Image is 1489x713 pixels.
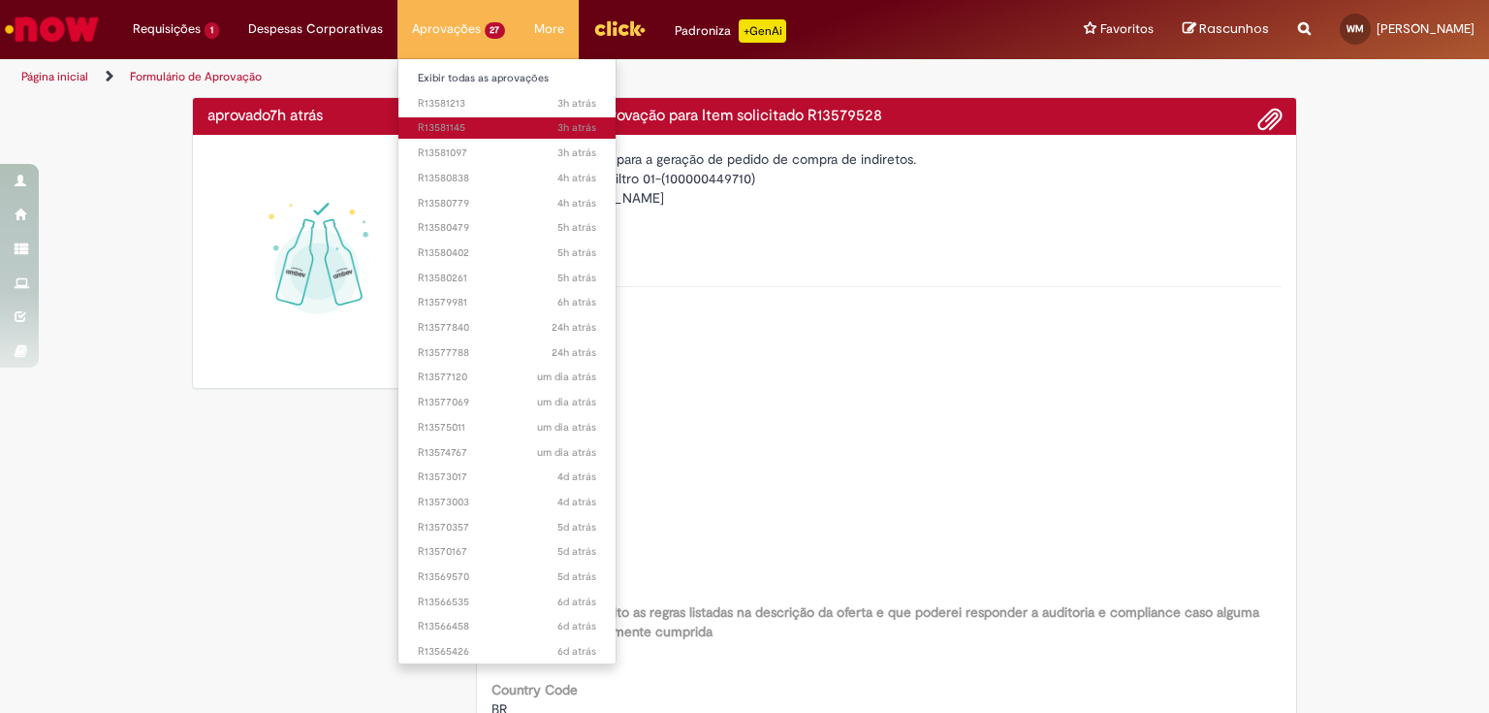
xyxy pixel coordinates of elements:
span: 24h atrás [552,320,596,335]
span: 5h atrás [557,245,596,260]
time: 30/09/2025 10:17:05 [557,245,596,260]
span: R13581145 [418,120,597,136]
div: #troca mandatoria Filtro 01-(100000449710) [491,169,1283,188]
time: 30/09/2025 11:11:47 [557,196,596,211]
time: 26/09/2025 12:10:12 [557,520,596,535]
time: 25/09/2025 13:06:02 [557,595,596,609]
ul: Trilhas de página [15,59,978,95]
span: R13565426 [418,644,597,660]
time: 29/09/2025 14:09:02 [537,370,596,384]
time: 29/09/2025 08:44:04 [537,420,596,435]
div: [PERSON_NAME] [491,188,1283,212]
div: Padroniza [675,19,786,43]
span: R13577840 [418,320,597,336]
b: Country Code [491,681,578,698]
time: 30/09/2025 12:02:17 [557,120,596,135]
span: 6d atrás [557,644,596,659]
span: Favoritos [1100,19,1154,39]
time: 29/09/2025 07:33:51 [537,445,596,460]
span: R13573017 [418,470,597,485]
span: R13580402 [418,245,597,261]
time: 30/09/2025 11:21:08 [557,171,596,185]
a: Aberto R13579981 : [398,292,617,313]
a: Aberto R13581145 : [398,117,617,139]
time: 29/09/2025 15:41:19 [552,320,596,335]
time: 26/09/2025 10:01:29 [557,569,596,584]
span: 1 [205,22,219,39]
span: R13577069 [418,395,597,410]
span: Rascunhos [1199,19,1269,38]
span: 6h atrás [557,295,596,309]
span: R13573003 [418,495,597,510]
span: 4h atrás [557,171,596,185]
span: 27 [485,22,506,39]
span: R13566458 [418,619,597,634]
span: R13570357 [418,520,597,535]
span: 5h atrás [557,271,596,285]
a: Aberto R13580838 : [398,168,617,189]
span: Requisições [133,19,201,39]
a: Aberto R13573017 : [398,467,617,488]
span: R13580261 [418,271,597,286]
time: 30/09/2025 11:57:10 [557,146,596,160]
time: 30/09/2025 12:17:53 [557,96,596,111]
p: +GenAi [739,19,786,43]
time: 25/09/2025 12:35:52 [557,619,596,633]
span: More [534,19,564,39]
span: R13570167 [418,544,597,560]
div: Quantidade 1 [491,212,1283,232]
time: 30/09/2025 09:12:12 [557,295,596,309]
a: Aberto R13580402 : [398,243,617,264]
a: Página inicial [21,69,88,84]
time: 27/09/2025 12:41:03 [557,495,596,509]
span: R13575011 [418,420,597,436]
span: R13566535 [418,595,597,610]
span: R13577120 [418,370,597,385]
a: Aberto R13565426 : [398,641,617,663]
a: Aberto R13566458 : [398,616,617,637]
span: 6d atrás [557,619,596,633]
span: Aprovações [412,19,481,39]
span: 5h atrás [557,220,596,235]
span: R13577788 [418,345,597,361]
a: Aberto R13577120 : [398,367,617,388]
span: 3h atrás [557,146,596,160]
time: 29/09/2025 14:00:06 [537,395,596,409]
h4: Solicitação de aprovação para Item solicitado R13579528 [491,108,1283,125]
time: 30/09/2025 08:17:00 [269,106,323,125]
img: ServiceNow [2,10,102,49]
h4: aprovado [207,108,431,125]
span: um dia atrás [537,420,596,435]
span: 7h atrás [269,106,323,125]
span: 4d atrás [557,495,596,509]
a: Aberto R13570167 : [398,541,617,563]
span: R13581097 [418,146,597,161]
a: Aberto R13580479 : [398,217,617,239]
time: 30/09/2025 10:30:13 [557,220,596,235]
time: 30/09/2025 09:58:22 [557,271,596,285]
span: R13581213 [418,96,597,112]
span: 4h atrás [557,196,596,211]
span: R13569570 [418,569,597,585]
a: Formulário de Aprovação [130,69,262,84]
div: Chamado destinado para a geração de pedido de compra de indiretos. [491,149,1283,169]
span: WM [1346,22,1364,35]
b: Declaro que li e aceito as regras listadas na descrição da oferta e que poderei responder a audit... [491,603,1259,640]
a: Rascunhos [1183,20,1269,39]
span: R13574767 [418,445,597,461]
span: 3h atrás [557,96,596,111]
span: um dia atrás [537,395,596,409]
a: Aberto R13581213 : [398,93,617,114]
span: 6d atrás [557,595,596,609]
span: R13580479 [418,220,597,236]
time: 27/09/2025 12:50:30 [557,470,596,484]
a: Aberto R13570357 : [398,517,617,538]
span: 5d atrás [557,569,596,584]
ul: Aprovações [397,58,618,664]
a: Aberto R13574767 : [398,442,617,464]
a: Aberto R13581097 : [398,143,617,164]
a: Aberto R13569570 : [398,567,617,588]
span: 5d atrás [557,520,596,535]
span: [PERSON_NAME] [1377,20,1474,37]
a: Aberto R13577069 : [398,392,617,413]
